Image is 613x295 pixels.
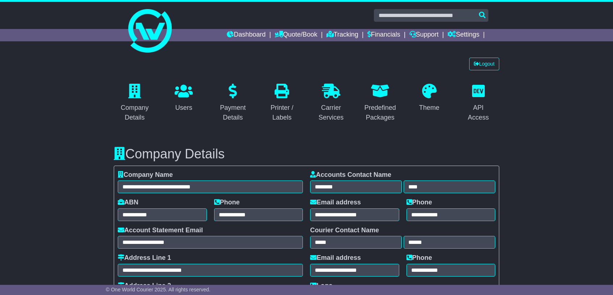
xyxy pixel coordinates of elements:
a: Dashboard [227,29,266,41]
a: Logout [469,58,499,70]
a: Quote/Book [275,29,317,41]
a: API Access [458,81,500,125]
label: Phone [406,199,432,207]
span: © One World Courier 2025. All rights reserved. [106,287,210,292]
h3: Company Details [114,147,499,161]
a: Predefined Packages [359,81,401,125]
div: Users [175,103,193,113]
div: Carrier Services [315,103,347,122]
label: Address Line 2 [118,282,171,290]
a: Tracking [326,29,358,41]
label: Courier Contact Name [310,227,379,234]
div: Predefined Packages [364,103,397,122]
label: Phone [214,199,240,207]
label: Logo [310,282,333,290]
a: Printer / Labels [261,81,303,125]
a: Carrier Services [310,81,352,125]
a: Theme [414,81,444,115]
label: Phone [406,254,432,262]
label: Account Statement Email [118,227,203,234]
div: Printer / Labels [266,103,299,122]
a: Support [409,29,439,41]
label: Company Name [118,171,173,179]
a: Company Details [114,81,156,125]
div: API Access [462,103,495,122]
a: Payment Details [212,81,254,125]
a: Financials [367,29,400,41]
a: Settings [447,29,479,41]
label: Email address [310,199,361,207]
div: Company Details [118,103,151,122]
div: Payment Details [217,103,249,122]
label: Email address [310,254,361,262]
label: Accounts Contact Name [310,171,391,179]
label: Address Line 1 [118,254,171,262]
div: Theme [419,103,439,113]
label: ABN [118,199,138,207]
a: Users [170,81,197,115]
